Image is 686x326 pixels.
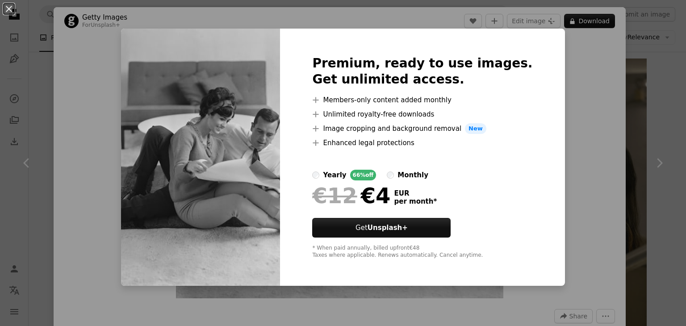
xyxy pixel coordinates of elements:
[312,171,319,179] input: yearly66%off
[312,138,532,148] li: Enhanced legal protections
[323,170,346,180] div: yearly
[312,123,532,134] li: Image cropping and background removal
[312,245,532,259] div: * When paid annually, billed upfront €48 Taxes where applicable. Renews automatically. Cancel any...
[368,224,408,232] strong: Unsplash+
[312,95,532,105] li: Members-only content added monthly
[312,55,532,88] h2: Premium, ready to use images. Get unlimited access.
[312,184,390,207] div: €4
[394,189,437,197] span: EUR
[465,123,486,134] span: New
[394,197,437,205] span: per month *
[312,109,532,120] li: Unlimited royalty-free downloads
[121,29,280,286] img: premium_photo-1664392237932-b73bd7af70e4
[350,170,376,180] div: 66% off
[312,184,357,207] span: €12
[312,218,451,238] button: GetUnsplash+
[397,170,428,180] div: monthly
[387,171,394,179] input: monthly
